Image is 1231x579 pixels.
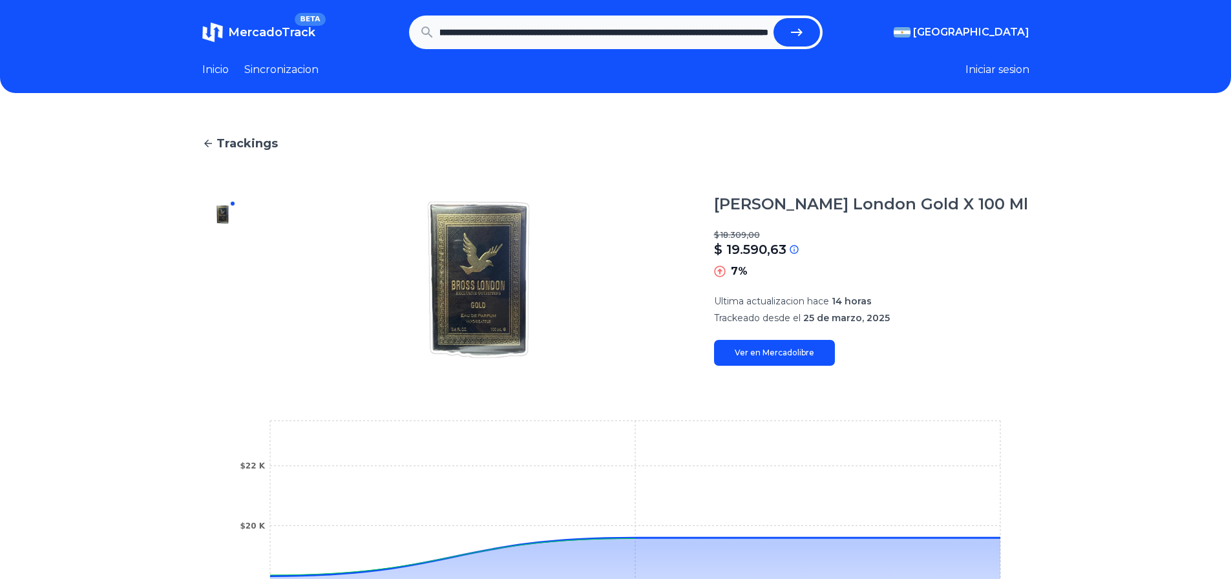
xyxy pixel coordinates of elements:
span: [GEOGRAPHIC_DATA] [913,25,1029,40]
span: MercadoTrack [228,25,315,39]
tspan: $22 K [240,461,265,470]
p: $ 18.309,00 [714,230,1029,240]
a: Ver en Mercadolibre [714,340,835,366]
span: 14 horas [832,295,872,307]
span: Trackings [216,134,278,153]
img: Bross London Gold X 100 Ml [213,204,233,225]
a: Inicio [202,62,229,78]
a: MercadoTrackBETA [202,22,315,43]
h1: [PERSON_NAME] London Gold X 100 Ml [714,194,1028,215]
button: Iniciar sesion [965,62,1029,78]
img: Bross London Gold X 100 Ml [269,194,688,366]
img: Argentina [894,27,910,37]
tspan: $20 K [240,521,265,531]
span: Trackeado desde el [714,312,801,324]
span: BETA [295,13,325,26]
p: 7% [731,264,748,279]
img: MercadoTrack [202,22,223,43]
a: Trackings [202,134,1029,153]
span: Ultima actualizacion hace [714,295,829,307]
p: $ 19.590,63 [714,240,786,258]
button: [GEOGRAPHIC_DATA] [894,25,1029,40]
span: 25 de marzo, 2025 [803,312,890,324]
a: Sincronizacion [244,62,319,78]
